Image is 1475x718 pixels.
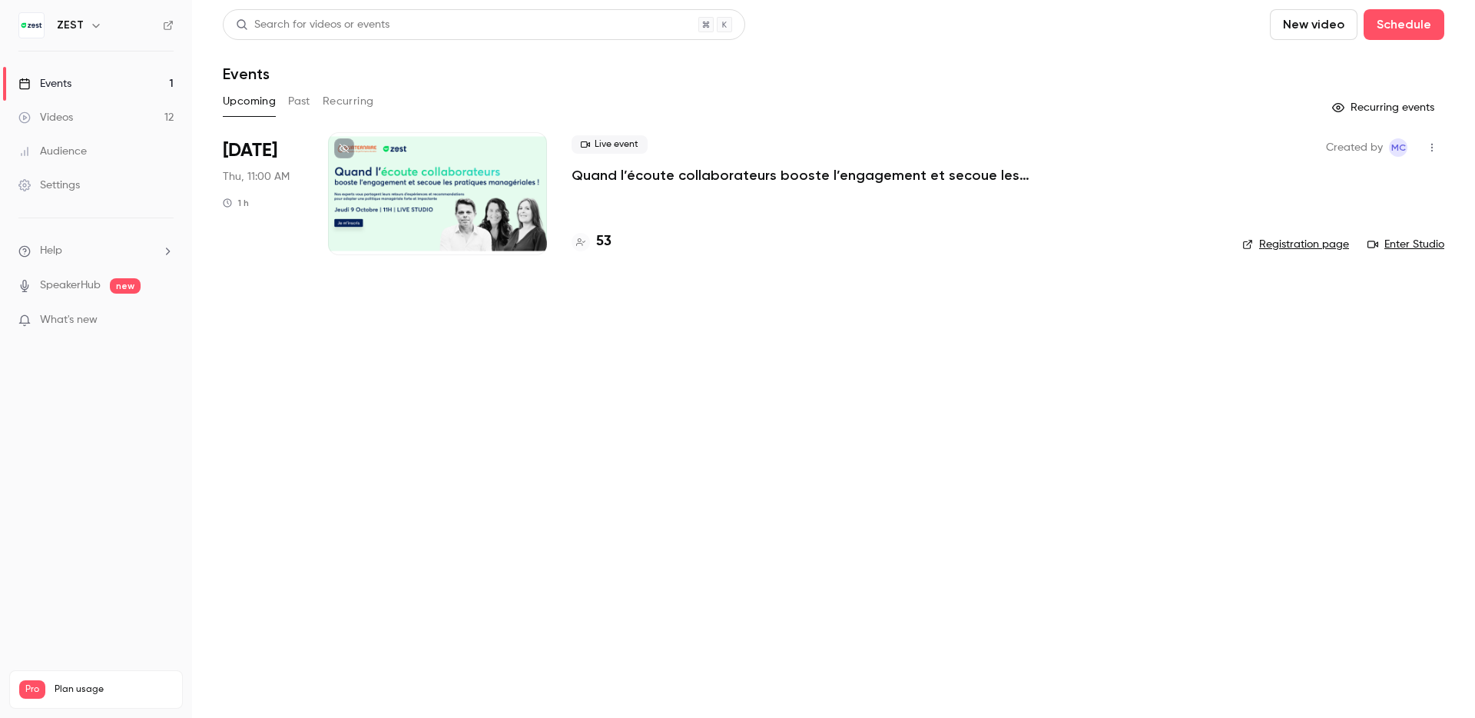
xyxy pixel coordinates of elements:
[40,278,101,294] a: SpeakerHub
[572,231,612,252] a: 53
[40,243,62,259] span: Help
[1326,138,1383,157] span: Created by
[18,243,174,259] li: help-dropdown-opener
[323,89,374,114] button: Recurring
[223,132,303,255] div: Oct 9 Thu, 11:00 AM (Europe/Paris)
[223,169,290,184] span: Thu, 11:00 AM
[223,197,249,209] div: 1 h
[19,680,45,699] span: Pro
[18,144,87,159] div: Audience
[223,89,276,114] button: Upcoming
[236,17,389,33] div: Search for videos or events
[1391,138,1406,157] span: MC
[1325,95,1444,120] button: Recurring events
[596,231,612,252] h4: 53
[57,18,84,33] h6: ZEST
[223,138,277,163] span: [DATE]
[18,76,71,91] div: Events
[18,178,80,193] div: Settings
[1242,237,1349,252] a: Registration page
[55,683,173,696] span: Plan usage
[19,13,44,38] img: ZEST
[1367,237,1444,252] a: Enter Studio
[155,314,174,327] iframe: Noticeable Trigger
[572,135,648,154] span: Live event
[572,166,1032,184] a: Quand l’écoute collaborateurs booste l’engagement et secoue les pratiques managériales !
[1389,138,1407,157] span: Marie Cannaferina
[40,312,98,328] span: What's new
[1364,9,1444,40] button: Schedule
[223,65,270,83] h1: Events
[1270,9,1357,40] button: New video
[18,110,73,125] div: Videos
[288,89,310,114] button: Past
[110,278,141,294] span: new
